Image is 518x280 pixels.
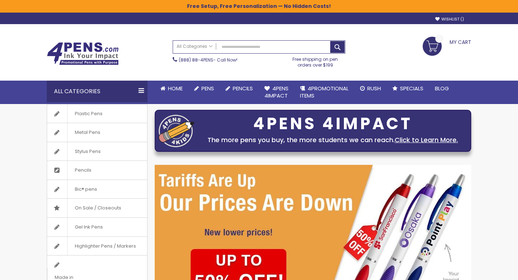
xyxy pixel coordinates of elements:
a: Plastic Pens [47,104,147,123]
a: Specials [387,81,429,96]
div: The more pens you buy, the more students we can reach. [198,135,467,145]
a: (888) 88-4PENS [179,57,213,63]
span: Plastic Pens [67,104,110,123]
a: Pencils [220,81,259,96]
span: 4Pens 4impact [264,85,288,99]
a: Highlighter Pens / Markers [47,237,147,256]
span: Rush [367,85,381,92]
a: On Sale / Closeouts [47,199,147,217]
img: four_pen_logo.png [159,114,195,147]
span: All Categories [177,44,213,49]
a: Rush [354,81,387,96]
span: Bic® pens [67,180,104,199]
div: 4PENS 4IMPACT [198,116,467,131]
span: - Call Now! [179,57,237,63]
span: Stylus Pens [67,142,108,161]
img: 4Pens Custom Pens and Promotional Products [47,42,119,65]
span: Home [168,85,183,92]
a: 4PROMOTIONALITEMS [294,81,354,104]
span: Blog [435,85,449,92]
span: Pens [201,85,214,92]
span: Gel Ink Pens [67,218,110,236]
div: Free shipping on pen orders over $199 [285,54,346,68]
a: Wishlist [435,17,464,22]
a: Pencils [47,161,147,180]
a: Stylus Pens [47,142,147,161]
a: Pens [188,81,220,96]
a: 4Pens4impact [259,81,294,104]
span: On Sale / Closeouts [67,199,128,217]
a: Click to Learn More. [395,135,458,144]
span: Highlighter Pens / Markers [67,237,143,256]
a: Gel Ink Pens [47,218,147,236]
span: Pencils [67,161,99,180]
span: 4PROMOTIONAL ITEMS [300,85,349,99]
a: Home [155,81,188,96]
a: Blog [429,81,455,96]
div: All Categories [47,81,147,102]
span: Metal Pens [67,123,108,142]
span: Pencils [233,85,253,92]
span: Specials [400,85,423,92]
a: Bic® pens [47,180,147,199]
a: All Categories [173,41,216,53]
a: Metal Pens [47,123,147,142]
